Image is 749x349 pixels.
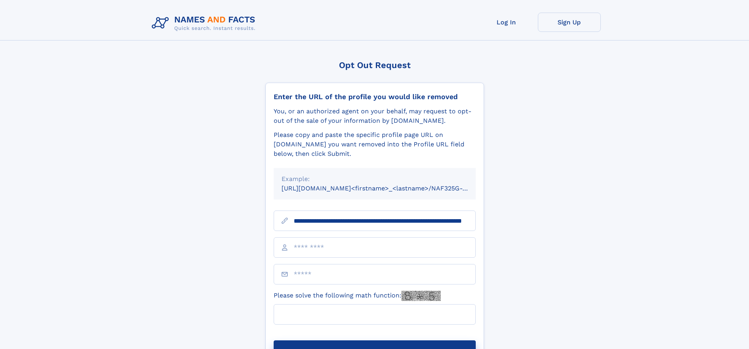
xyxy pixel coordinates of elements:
a: Sign Up [538,13,601,32]
small: [URL][DOMAIN_NAME]<firstname>_<lastname>/NAF325G-xxxxxxxx [282,185,491,192]
label: Please solve the following math function: [274,291,441,301]
div: Enter the URL of the profile you would like removed [274,92,476,101]
div: Opt Out Request [265,60,484,70]
div: Please copy and paste the specific profile page URL on [DOMAIN_NAME] you want removed into the Pr... [274,130,476,159]
div: You, or an authorized agent on your behalf, may request to opt-out of the sale of your informatio... [274,107,476,126]
div: Example: [282,174,468,184]
img: Logo Names and Facts [149,13,262,34]
a: Log In [475,13,538,32]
